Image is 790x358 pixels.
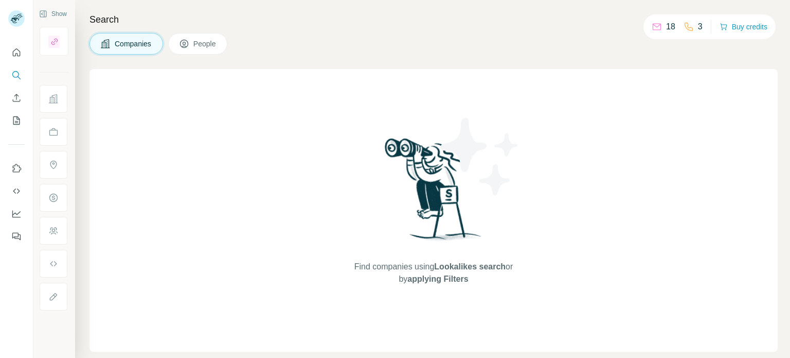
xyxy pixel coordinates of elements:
span: Find companies using or by [351,261,516,285]
button: Use Surfe API [8,182,25,200]
button: Show [32,6,74,22]
button: My lists [8,111,25,130]
span: applying Filters [407,275,468,283]
button: Feedback [8,227,25,246]
p: 18 [666,21,675,33]
h4: Search [89,12,778,27]
img: Surfe Illustration - Stars [434,110,526,203]
button: Enrich CSV [8,89,25,107]
span: Companies [115,39,152,49]
button: Quick start [8,43,25,62]
button: Search [8,66,25,84]
p: 3 [698,21,703,33]
img: Surfe Illustration - Woman searching with binoculars [380,135,487,250]
button: Buy credits [720,20,767,34]
button: Use Surfe on LinkedIn [8,159,25,178]
button: Dashboard [8,204,25,223]
span: People [193,39,217,49]
span: Lookalikes search [434,262,506,271]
